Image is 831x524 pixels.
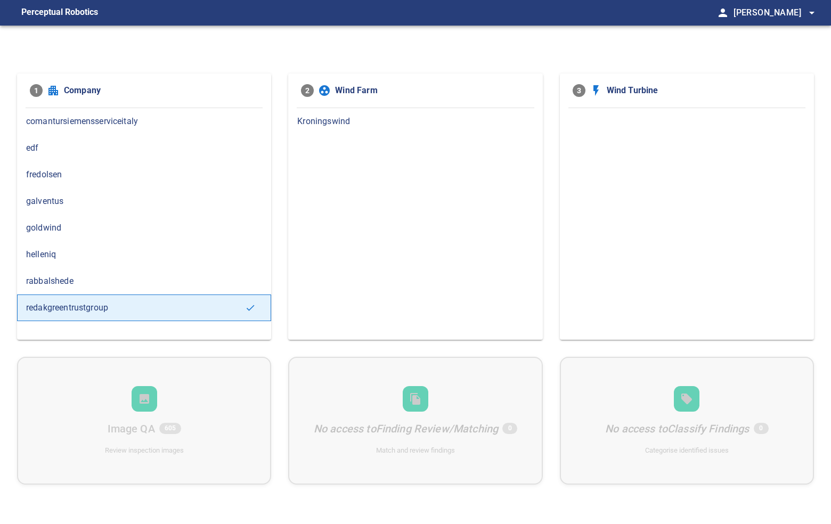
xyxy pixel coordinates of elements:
span: Kroningswind [297,115,533,128]
span: [PERSON_NAME] [734,5,818,20]
span: person [716,6,729,19]
div: helleniq [17,241,271,268]
button: [PERSON_NAME] [729,2,818,23]
div: edf [17,135,271,161]
span: Wind Turbine [607,84,801,97]
span: redakgreentrustgroup [26,301,245,314]
span: comantursiemensserviceitaly [26,115,262,128]
div: comantursiemensserviceitaly [17,108,271,135]
div: Kroningswind [288,108,542,135]
span: 3 [573,84,585,97]
span: rabbalshede [26,275,262,288]
div: galventus [17,188,271,215]
span: goldwind [26,222,262,234]
div: rabbalshede [17,268,271,294]
span: Wind Farm [335,84,529,97]
div: goldwind [17,215,271,241]
span: fredolsen [26,168,262,181]
span: arrow_drop_down [805,6,818,19]
span: helleniq [26,248,262,261]
span: 2 [301,84,314,97]
span: galventus [26,195,262,208]
div: redakgreentrustgroup [17,294,271,321]
span: 1 [30,84,43,97]
div: fredolsen [17,161,271,188]
figcaption: Perceptual Robotics [21,4,98,21]
span: edf [26,142,262,154]
span: Company [64,84,258,97]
